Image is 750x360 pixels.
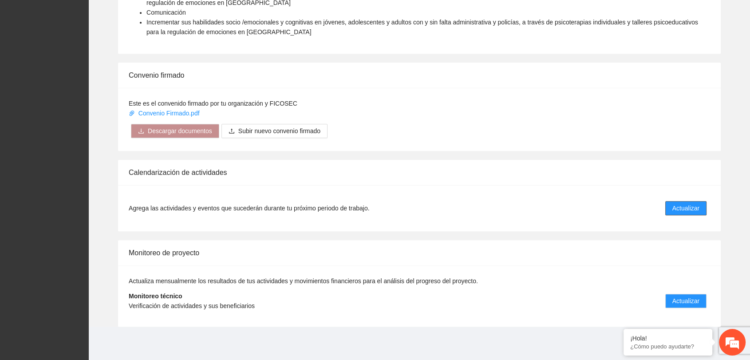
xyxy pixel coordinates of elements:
[665,294,707,308] button: Actualizar
[129,110,135,116] span: paper-clip
[129,63,710,88] div: Convenio firmado
[672,296,699,306] span: Actualizar
[51,119,122,208] span: Estamos en línea.
[238,126,320,136] span: Subir nuevo convenio firmado
[129,240,710,265] div: Monitoreo de proyecto
[665,201,707,215] button: Actualizar
[229,128,235,135] span: upload
[221,124,328,138] button: uploadSubir nuevo convenio firmado
[148,126,212,136] span: Descargar documentos
[129,293,182,300] strong: Monitoreo técnico
[4,242,169,273] textarea: Escriba su mensaje y pulse “Intro”
[129,302,255,309] span: Verificación de actividades y sus beneficiarios
[129,203,369,213] span: Agrega las actividades y eventos que sucederán durante tu próximo periodo de trabajo.
[129,277,478,285] span: Actualiza mensualmente los resultados de tus actividades y movimientos financieros para el anális...
[630,335,706,342] div: ¡Hola!
[630,343,706,350] p: ¿Cómo puedo ayudarte?
[221,127,328,135] span: uploadSubir nuevo convenio firmado
[146,19,698,36] span: Incrementar sus habilidades socio /emocionales y cognitivas en jóvenes, adolescentes y adultos co...
[146,9,186,16] span: Comunicación
[672,203,699,213] span: Actualizar
[129,110,201,117] a: Convenio Firmado.pdf
[129,100,297,107] span: Este es el convenido firmado por tu organización y FICOSEC
[131,124,219,138] button: downloadDescargar documentos
[129,160,710,185] div: Calendarización de actividades
[46,45,149,57] div: Chatee con nosotros ahora
[146,4,167,26] div: Minimizar ventana de chat en vivo
[138,128,144,135] span: download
